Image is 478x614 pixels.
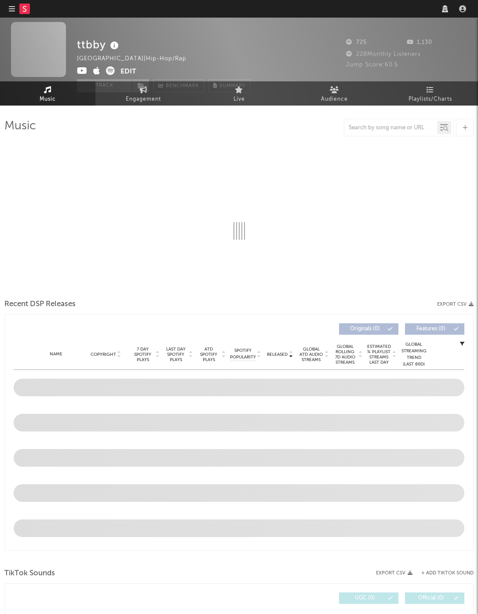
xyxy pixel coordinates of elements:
button: Export CSV [376,570,412,576]
button: + Add TikTok Sound [421,571,474,576]
span: Music [40,94,56,105]
button: Official(0) [405,592,464,604]
div: Name [31,351,81,358]
span: Official ( 0 ) [411,596,451,601]
button: Edit [120,66,136,77]
span: 725 [346,40,367,45]
span: Released [267,352,288,357]
span: Jump Score: 60.5 [346,62,398,68]
span: Originals ( 0 ) [345,326,385,332]
span: Global ATD Audio Streams [299,347,323,362]
span: UGC ( 0 ) [345,596,385,601]
span: Engagement [126,94,161,105]
span: 1,130 [407,40,432,45]
span: Global Rolling 7D Audio Streams [333,344,357,365]
a: Engagement [95,81,191,106]
span: Audience [321,94,348,105]
a: Audience [287,81,382,106]
span: Playlists/Charts [409,94,452,105]
span: TikTok Sounds [4,568,55,579]
a: Playlists/Charts [383,81,478,106]
a: Benchmark [153,79,204,92]
span: Last Day Spotify Plays [164,347,187,362]
button: Export CSV [437,302,474,307]
span: Copyright [91,352,116,357]
div: Global Streaming Trend (Last 60D) [401,341,427,368]
button: UGC(0) [339,592,398,604]
span: 228 Monthly Listeners [346,51,421,57]
button: Track [77,79,132,92]
span: Live [234,94,245,105]
button: + Add TikTok Sound [412,571,474,576]
span: Estimated % Playlist Streams Last Day [367,344,391,365]
span: Features ( 0 ) [411,326,451,332]
span: Spotify Popularity [230,347,256,361]
button: Summary [208,79,250,92]
input: Search by song name or URL [344,124,437,132]
span: ATD Spotify Plays [197,347,220,362]
span: 7 Day Spotify Plays [131,347,154,362]
button: Originals(0) [339,323,398,335]
div: ttbby [77,37,121,52]
button: Features(0) [405,323,464,335]
span: Recent DSP Releases [4,299,76,310]
a: Live [191,81,287,106]
div: [GEOGRAPHIC_DATA] | Hip-Hop/Rap [77,54,197,64]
